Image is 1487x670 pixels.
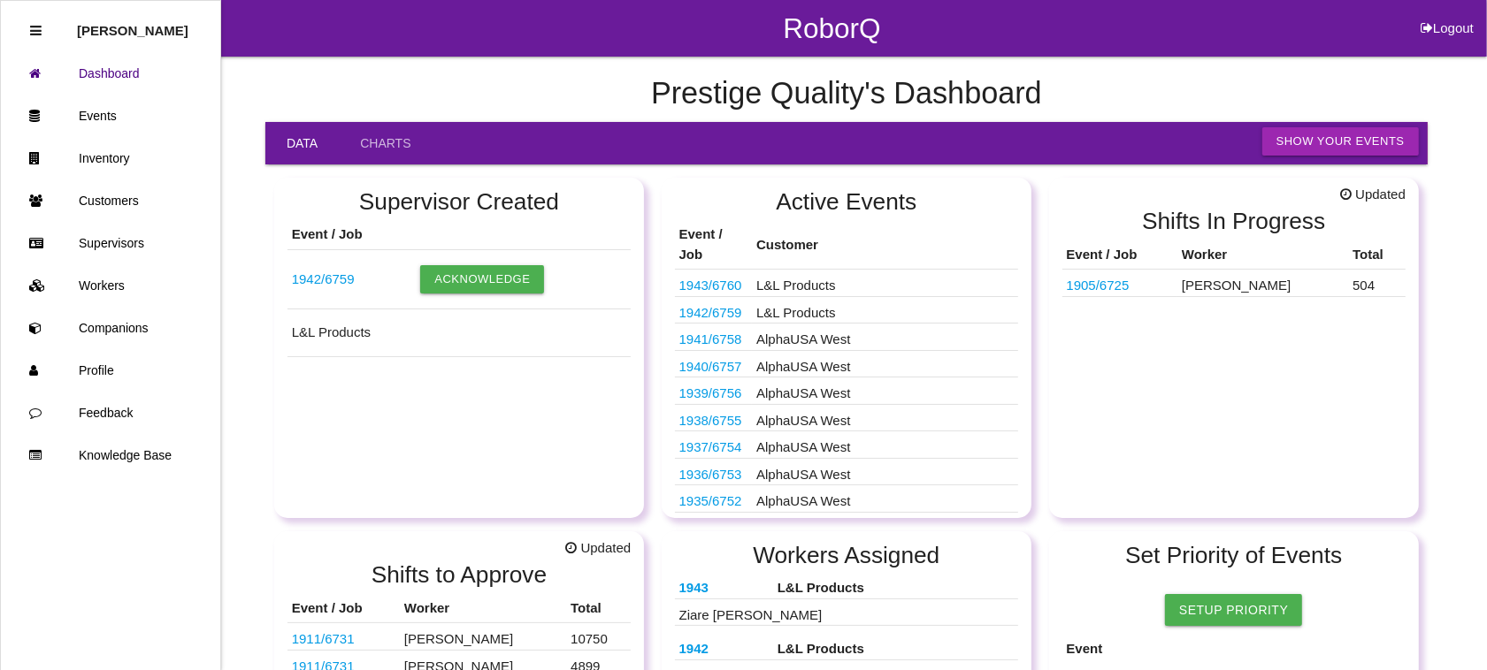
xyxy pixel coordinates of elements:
[1,52,220,95] a: Dashboard
[1348,240,1406,270] th: Total
[675,220,752,270] th: Event / Job
[566,594,631,623] th: Total
[675,598,1019,626] td: Ziare [PERSON_NAME]
[287,594,400,623] th: Event / Job
[265,77,1428,110] h4: Prestige Quality 's Dashboard
[679,278,742,293] a: 1943/6760
[287,309,632,357] td: L&L Products
[675,431,752,459] td: K9250H
[1062,240,1177,270] th: Event / Job
[752,220,1018,270] th: Customer
[752,404,1018,431] td: AlphaUSA West
[1,434,220,476] a: Knowledge Base
[679,413,742,428] a: 1938/6755
[1,392,220,434] a: Feedback
[679,641,709,656] a: 1942
[1,137,220,179] a: Inventory
[675,512,752,539] td: S2026-01
[287,220,417,249] th: Event / Job
[679,305,742,320] a: 1942/6759
[339,122,432,164] a: Charts
[675,377,752,405] td: S2050-00
[675,485,752,513] td: S1391
[679,580,709,595] a: 1943
[1,179,220,222] a: Customers
[752,324,1018,351] td: AlphaUSA West
[400,594,566,623] th: Worker
[679,439,742,454] a: 1937/6754
[287,189,632,215] h2: Supervisor Created
[752,458,1018,485] td: AlphaUSA West
[679,493,742,508] a: 1935/6752
[566,623,631,651] td: 10750
[675,189,1019,215] h2: Active Events
[675,404,752,431] td: BA1194-02
[1,307,220,349] a: Companions
[1062,543,1407,568] h2: Set Priority of Events
[1177,240,1348,270] th: Worker
[675,324,752,351] td: S1873
[675,270,752,297] td: 68545120AD/121AD (537369 537371)
[1340,185,1406,205] span: Updated
[752,431,1018,459] td: AlphaUSA West
[420,265,544,293] button: Acknowledge
[400,623,566,651] td: [PERSON_NAME]
[1067,278,1130,293] a: 1905/6725
[1,349,220,392] a: Profile
[287,562,632,588] h2: Shifts to Approve
[1,95,220,137] a: Events
[679,331,742,346] a: 1941/6758
[675,574,773,598] th: 68545120AD/121AD (537369 537371)
[292,631,355,646] a: 1911/6731
[1,264,220,307] a: Workers
[1062,270,1177,297] td: 10301666
[675,543,1019,568] h2: Workers Assigned
[1165,594,1302,626] a: Setup Priority
[752,485,1018,513] td: AlphaUSA West
[675,350,752,377] td: K13360
[1062,270,1407,297] tr: 10301666
[265,122,339,164] a: Data
[287,249,417,308] td: 68232622AC-B
[565,538,631,559] span: Updated
[752,296,1018,324] td: L&L Products
[30,10,42,52] div: Close
[679,467,742,482] a: 1936/6753
[287,623,632,651] tr: F17630B
[675,635,773,659] th: 68232622AC-B
[752,377,1018,405] td: AlphaUSA West
[773,574,1018,598] th: L&L Products
[752,512,1018,539] td: AlphaUSA West
[1062,209,1407,234] h2: Shifts In Progress
[752,270,1018,297] td: L&L Products
[1348,270,1406,297] td: 504
[1177,270,1348,297] td: [PERSON_NAME]
[752,350,1018,377] td: AlphaUSA West
[1,222,220,264] a: Supervisors
[679,385,742,400] a: 1939/6756
[679,359,742,374] a: 1940/6757
[675,296,752,324] td: 68232622AC-B
[675,458,752,485] td: S2070-02
[1262,127,1419,156] button: Show Your Events
[77,10,188,38] p: Rosie Blandino
[773,635,1018,659] th: L&L Products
